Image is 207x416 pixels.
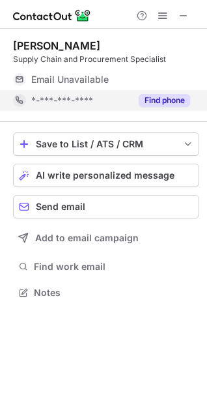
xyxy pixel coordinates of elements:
span: Email Unavailable [31,74,109,85]
button: save-profile-one-click [13,132,199,156]
button: Find work email [13,258,199,276]
button: Reveal Button [139,94,190,107]
span: AI write personalized message [36,170,174,181]
span: Add to email campaign [35,233,139,243]
span: Send email [36,201,85,212]
button: Notes [13,284,199,302]
div: Supply Chain and Procurement Specialist [13,53,199,65]
div: Save to List / ATS / CRM [36,139,176,149]
span: Find work email [34,261,194,273]
div: [PERSON_NAME] [13,39,100,52]
img: ContactOut v5.3.10 [13,8,91,23]
span: Notes [34,287,194,299]
button: Send email [13,195,199,218]
button: AI write personalized message [13,164,199,187]
button: Add to email campaign [13,226,199,250]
